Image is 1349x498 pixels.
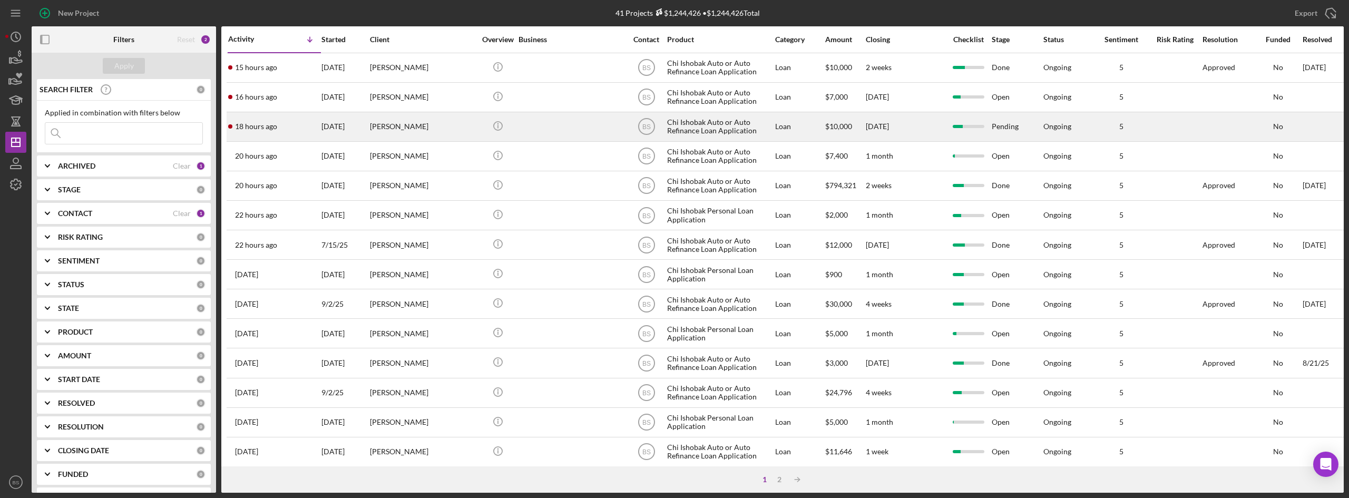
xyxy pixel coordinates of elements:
div: Ongoing [1043,300,1071,308]
div: 5 [1095,93,1148,101]
div: Export [1295,3,1317,24]
time: [DATE] [866,240,889,249]
div: Started [321,35,369,44]
div: Chi Ishobak Auto or Auto Refinance Loan Application [667,290,773,318]
div: 0 [196,375,206,384]
div: 5 [1095,241,1148,249]
div: 41 Projects • $1,244,426 Total [615,8,760,17]
time: 2025-09-16 02:56 [235,329,258,338]
div: Chi Ishobak Personal Loan Application [667,260,773,288]
div: Loan [775,113,824,141]
div: [PERSON_NAME] [370,319,475,347]
div: Open [992,438,1042,466]
div: Approved [1203,241,1235,249]
div: [PERSON_NAME] [370,83,475,111]
div: Pending [992,113,1042,141]
div: $30,000 [825,290,865,318]
b: FUNDED [58,470,88,479]
div: Chi Ishobak Auto or Auto Refinance Loan Application [667,438,773,466]
text: BS [642,389,650,397]
div: Chi Ishobak Auto or Auto Refinance Loan Application [667,379,773,407]
time: 1 month [866,417,893,426]
div: No [1254,329,1302,338]
div: Open [992,201,1042,229]
time: 2025-09-17 17:06 [235,181,277,190]
div: Loan [775,201,824,229]
text: BS [642,94,650,101]
div: Ongoing [1043,152,1071,160]
div: [PERSON_NAME] [370,290,475,318]
div: 2 [772,475,787,484]
div: Done [992,349,1042,377]
div: 0 [196,327,206,337]
div: Ongoing [1043,359,1071,367]
time: 2025-09-16 12:56 [235,300,258,308]
div: New Project [58,3,99,24]
div: Ongoing [1043,211,1071,219]
div: 0 [196,232,206,242]
time: 2025-09-17 14:48 [235,241,277,249]
div: [DATE] [321,83,369,111]
div: 0 [196,470,206,479]
div: [PERSON_NAME] [370,379,475,407]
div: 5 [1095,359,1148,367]
div: Sentiment [1095,35,1148,44]
div: Ongoing [1043,241,1071,249]
b: PRODUCT [58,328,93,336]
div: Open [992,142,1042,170]
div: [PERSON_NAME] [370,142,475,170]
div: [PERSON_NAME] [370,113,475,141]
div: Chi Ishobak Auto or Auto Refinance Loan Application [667,172,773,200]
div: Chi Ishobak Personal Loan Application [667,319,773,347]
div: Product [667,35,773,44]
button: Apply [103,58,145,74]
time: [DATE] [866,92,889,101]
div: No [1254,181,1302,190]
div: [DATE] [321,142,369,170]
div: Approved [1203,300,1235,308]
span: $7,400 [825,151,848,160]
div: $1,244,426 [653,8,701,17]
div: 0 [196,446,206,455]
text: BS [642,360,650,367]
div: Resolution [1203,35,1253,44]
div: Chi Ishobak Auto or Auto Refinance Loan Application [667,231,773,259]
time: 2025-09-17 17:09 [235,152,277,160]
div: Loan [775,349,824,377]
div: Loan [775,438,824,466]
div: 2 [200,34,211,45]
span: $5,000 [825,329,848,338]
button: BS [5,472,26,493]
div: Ongoing [1043,122,1071,131]
div: Overview [478,35,517,44]
text: BS [642,212,650,219]
b: ARCHIVED [58,162,95,170]
text: BS [642,300,650,308]
text: BS [642,182,650,190]
div: 5 [1095,300,1148,308]
text: BS [642,241,650,249]
text: BS [642,123,650,131]
div: Apply [114,58,134,74]
div: Approved [1203,63,1235,72]
time: 1 month [866,151,893,160]
b: AMOUNT [58,351,91,360]
div: $10,000 [825,54,865,82]
text: BS [642,153,650,160]
div: 7/15/25 [321,231,369,259]
div: [DATE] [321,349,369,377]
div: Business [519,35,624,44]
div: $794,321 [825,172,865,200]
time: 4 weeks [866,388,892,397]
div: [PERSON_NAME] [370,231,475,259]
text: BS [642,330,650,337]
div: 1 [196,161,206,171]
div: Risk Rating [1149,35,1201,44]
div: 0 [196,398,206,408]
b: STATE [58,304,79,313]
div: No [1254,388,1302,397]
div: $3,000 [825,349,865,377]
div: Status [1043,35,1094,44]
time: 2025-09-17 15:17 [235,211,277,219]
div: Loan [775,290,824,318]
